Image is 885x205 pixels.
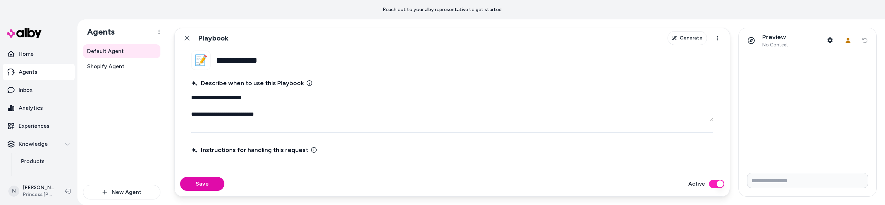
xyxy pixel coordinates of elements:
h1: Agents [82,27,115,37]
button: New Agent [83,185,160,199]
span: Describe when to use this Playbook [191,78,304,88]
p: Agents [19,68,37,76]
p: Knowledge [19,140,48,148]
p: [PERSON_NAME] [23,184,54,191]
button: N[PERSON_NAME]Princess [PERSON_NAME] USA [4,180,59,202]
p: Experiences [19,122,49,130]
a: Shopify Agent [83,60,160,73]
p: Home [19,50,34,58]
a: Analytics [3,100,75,116]
button: 📝 [191,51,211,70]
input: Write your prompt here [747,173,868,188]
a: Home [3,46,75,62]
button: Knowledge [3,136,75,152]
a: Products [14,153,75,170]
span: Princess [PERSON_NAME] USA [23,191,54,198]
img: alby Logo [7,28,41,38]
a: Agents [3,64,75,80]
p: Products [21,157,45,166]
a: Documents [14,170,75,186]
a: Default Agent [83,44,160,58]
span: No Context [762,42,788,48]
span: Default Agent [87,47,124,55]
span: Instructions for handling this request [191,145,308,155]
label: Active [688,180,705,188]
p: Analytics [19,104,43,112]
h1: Playbook [198,34,229,43]
span: N [8,186,19,197]
button: Generate [668,31,707,45]
p: Documents [21,174,50,182]
p: Reach out to your alby representative to get started. [383,6,503,13]
span: Generate [680,35,702,42]
span: Shopify Agent [87,62,124,71]
p: Preview [762,33,788,41]
a: Experiences [3,118,75,134]
a: Inbox [3,82,75,98]
p: Inbox [19,86,32,94]
button: Save [180,177,224,191]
